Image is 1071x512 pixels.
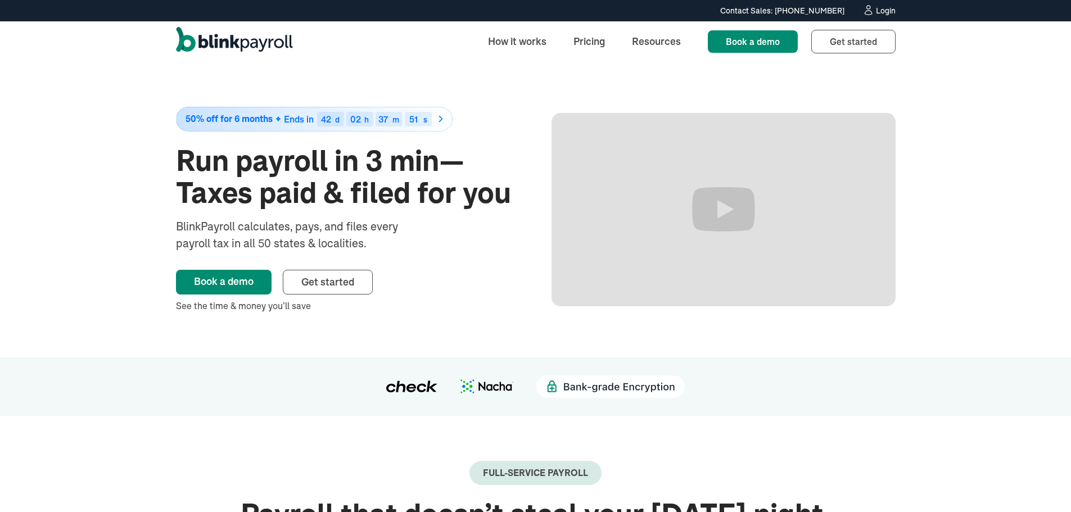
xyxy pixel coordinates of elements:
span: 42 [321,114,331,125]
div: s [423,116,427,124]
a: Book a demo [708,30,798,53]
a: Book a demo [176,270,272,294]
iframe: Run Payroll in 3 min with BlinkPayroll [552,113,896,306]
span: Ends in [284,114,314,125]
span: 37 [378,114,388,125]
a: Pricing [564,29,614,53]
div: m [392,116,399,124]
a: home [176,27,293,56]
span: 50% off for 6 months [186,114,273,124]
h1: Run payroll in 3 min—Taxes paid & filed for you [176,145,520,209]
a: 50% off for 6 monthsEnds in42d02h37m51s [176,107,520,132]
div: h [364,116,369,124]
div: Full-Service payroll [483,468,588,478]
span: Get started [830,36,877,47]
a: Login [862,4,896,17]
div: d [335,116,340,124]
span: Get started [301,275,354,288]
span: 02 [350,114,361,125]
a: Get started [811,30,896,53]
span: 51 [409,114,418,125]
div: Contact Sales: [PHONE_NUMBER] [720,5,844,17]
a: Get started [283,270,373,294]
div: See the time & money you’ll save [176,299,520,312]
span: Book a demo [726,36,780,47]
div: Login [876,7,896,15]
a: How it works [479,29,555,53]
a: Resources [623,29,690,53]
div: BlinkPayroll calculates, pays, and files every payroll tax in all 50 states & localities. [176,218,428,252]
